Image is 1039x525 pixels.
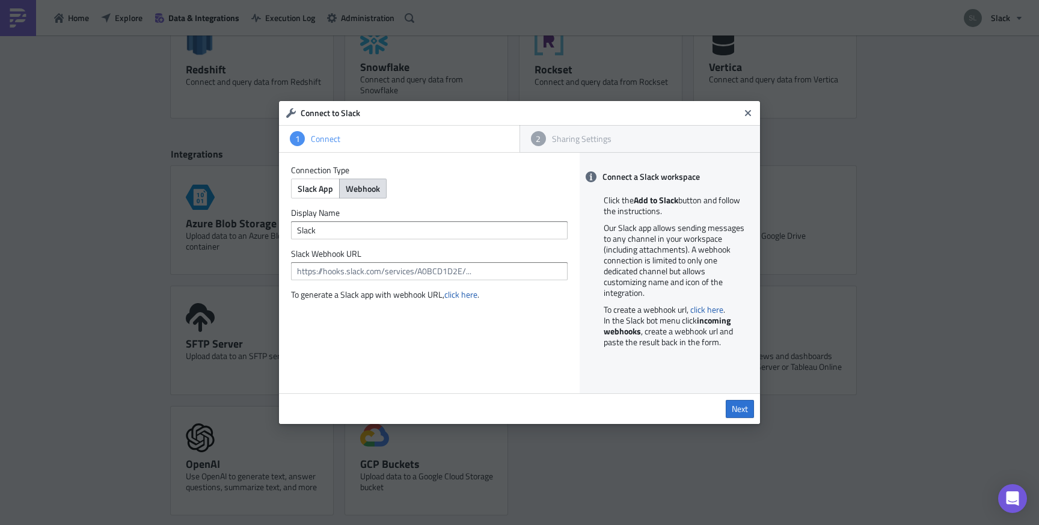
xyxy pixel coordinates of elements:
button: Slack App [291,179,340,198]
button: Close [739,104,757,122]
div: Connect [305,134,509,144]
h6: Connect to Slack [301,108,740,118]
span: Webhook [346,182,380,195]
div: 1 [290,131,305,146]
div: 2 [531,131,546,146]
span: Slack App [298,182,333,195]
p: Our Slack app allows sending messages to any channel in your workspace (including attachments). A... [604,223,748,298]
b: Add to Slack [634,194,678,206]
button: Webhook [339,179,387,198]
a: click here [444,288,477,301]
p: To generate a Slack app with webhook URL, . [291,289,568,300]
div: Open Intercom Messenger [998,484,1027,513]
a: Next [726,400,754,418]
a: click here [690,303,723,316]
b: incoming webhooks [604,314,731,337]
p: To create a webhook url, . In the Slack bot menu click , create a webhook url and paste the resul... [604,304,748,348]
label: Display Name [291,207,568,218]
p: Click the button and follow the instructions. [604,195,748,216]
div: Sharing Settings [546,134,750,144]
input: Give it a name [291,221,568,239]
span: Next [732,404,748,414]
input: https://hooks.slack.com/services/A0BCD1D2E/... [291,262,568,280]
label: Slack Webhook URL [291,248,568,259]
div: Connect a Slack workspace [580,165,760,189]
label: Connection Type [291,165,568,176]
